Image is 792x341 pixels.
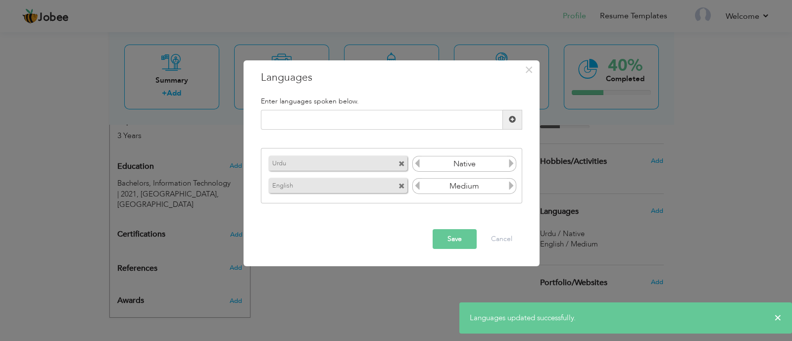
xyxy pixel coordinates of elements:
label: Urdu [269,156,380,168]
span: × [774,313,782,323]
button: Close [521,61,537,77]
span: Languages updated successfully. [470,313,576,323]
span: × [525,60,533,78]
label: English [269,178,380,191]
button: Cancel [481,229,522,249]
button: Save [433,229,477,249]
h5: Enter languages spoken below. [261,97,522,104]
h3: Languages [261,70,522,85]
